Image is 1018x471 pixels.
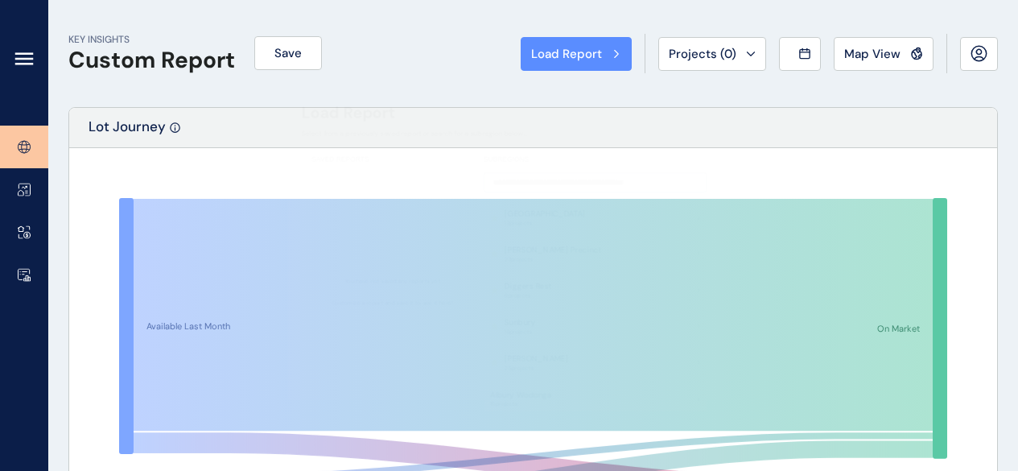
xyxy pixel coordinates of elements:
[505,255,602,263] p: 27 project s
[505,291,552,300] p: 6 project s
[505,280,552,291] p: Diggers Rest
[344,277,440,285] p: You have not saved any reports yet
[505,316,535,328] p: Sunbury
[484,155,707,164] h4: SUBREGIONS
[505,245,602,256] p: [PERSON_NAME] Precinct
[505,328,535,336] p: 16 project s
[311,155,473,164] h4: SAVED REPORTS
[505,209,585,220] p: [GEOGRAPHIC_DATA]
[505,353,568,364] p: [PERSON_NAME]
[302,130,717,139] p: Select from a previously saved report or search for a subregion below...
[332,299,453,307] p: Customize a report and save it to see it here!
[490,400,551,408] p: 15 project s
[505,219,585,227] p: 13 project s
[490,389,551,400] p: Albury Wodonga
[505,364,568,372] p: 25 project s
[302,101,396,124] h3: Load Report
